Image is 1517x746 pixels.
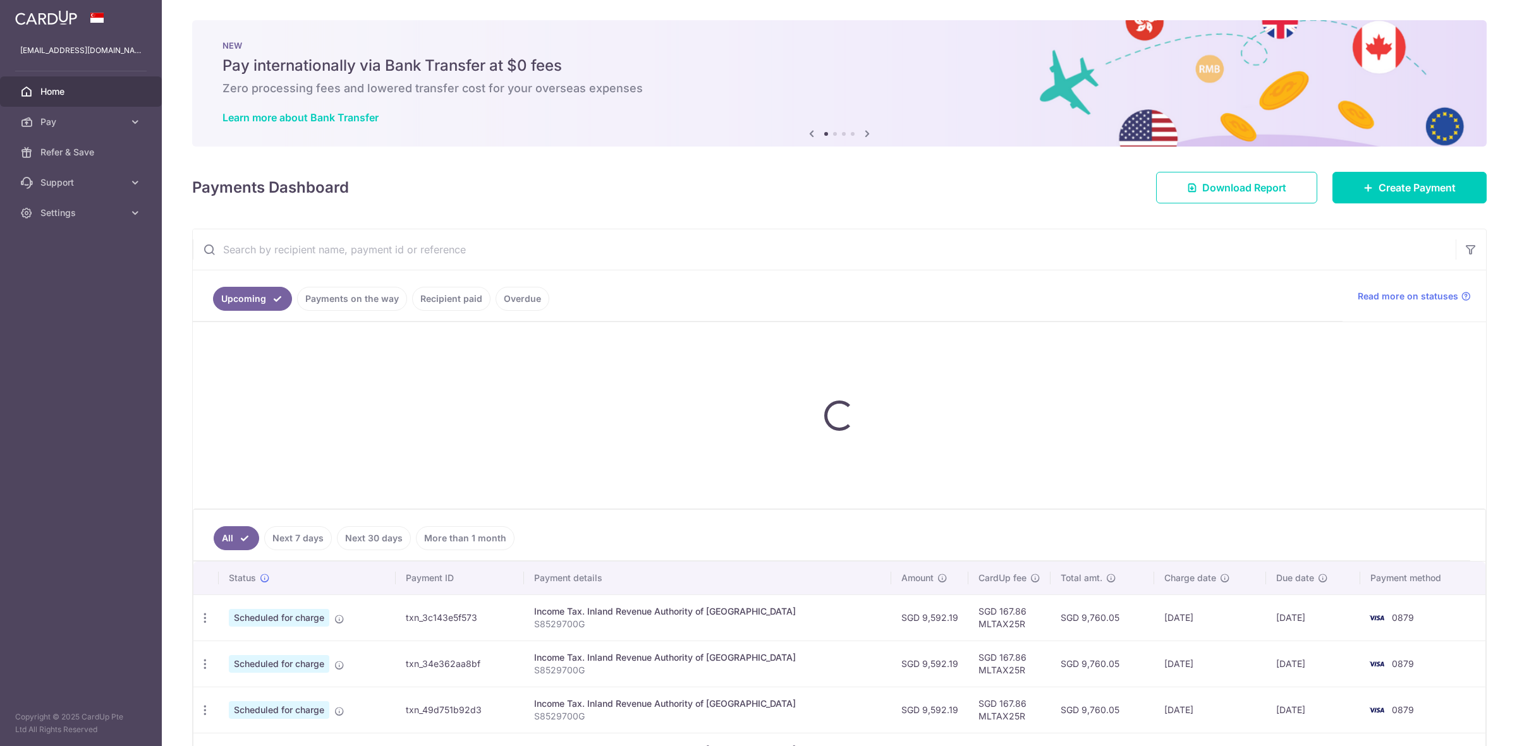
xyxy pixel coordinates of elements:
[396,562,523,594] th: Payment ID
[534,651,882,664] div: Income Tax. Inland Revenue Authority of [GEOGRAPHIC_DATA]
[1051,641,1154,687] td: SGD 9,760.05
[901,572,934,584] span: Amount
[1154,641,1266,687] td: [DATE]
[1364,610,1389,625] img: Bank Card
[192,176,349,199] h4: Payments Dashboard
[891,687,968,733] td: SGD 9,592.19
[1202,180,1286,195] span: Download Report
[534,710,882,723] p: S8529700G
[1051,594,1154,641] td: SGD 9,760.05
[534,697,882,710] div: Income Tax. Inland Revenue Authority of [GEOGRAPHIC_DATA]
[1392,658,1414,669] span: 0879
[1392,704,1414,715] span: 0879
[968,594,1051,641] td: SGD 167.86 MLTAX25R
[968,641,1051,687] td: SGD 167.86 MLTAX25R
[229,572,256,584] span: Status
[1358,290,1458,303] span: Read more on statuses
[1154,594,1266,641] td: [DATE]
[1154,687,1266,733] td: [DATE]
[222,81,1456,96] h6: Zero processing fees and lowered transfer cost for your overseas expenses
[1364,656,1389,671] img: Bank Card
[334,658,344,668] span: Payment is approved and scheduled to be charged on the charge date selected by you.
[297,287,407,311] a: Payments on the way
[1379,180,1456,195] span: Create Payment
[891,641,968,687] td: SGD 9,592.19
[1061,572,1102,584] span: Total amt.
[1266,641,1360,687] td: [DATE]
[337,526,411,550] a: Next 30 days
[891,594,968,641] td: SGD 9,592.19
[1360,562,1485,594] th: Payment method
[192,20,1487,147] img: Bank transfer banner
[193,229,1456,270] input: Search by recipient name, payment id or reference
[40,85,124,98] span: Home
[1266,687,1360,733] td: [DATE]
[15,10,77,25] img: CardUp
[222,40,1456,51] p: NEW
[524,562,892,594] th: Payment details
[1332,172,1487,203] a: Create Payment
[229,701,329,719] span: Scheduled for charge
[1156,172,1317,203] a: Download Report
[416,526,515,550] a: More than 1 month
[222,56,1456,76] h5: Pay internationally via Bank Transfer at $0 fees
[1364,702,1389,718] img: Bank Card
[1358,290,1471,303] a: Read more on statuses
[40,116,124,128] span: Pay
[1266,594,1360,641] td: [DATE]
[534,664,882,677] p: S8529700G
[214,526,259,550] a: All
[213,287,292,311] a: Upcoming
[496,287,549,311] a: Overdue
[264,526,332,550] a: Next 7 days
[412,287,490,311] a: Recipient paid
[396,687,523,733] td: txn_49d751b92d3
[1164,572,1216,584] span: Charge date
[1392,612,1414,623] span: 0879
[40,146,124,159] span: Refer & Save
[968,687,1051,733] td: SGD 167.86 MLTAX25R
[20,44,142,57] p: [EMAIL_ADDRESS][DOMAIN_NAME]
[40,207,124,219] span: Settings
[334,704,344,714] span: Payment is approved and scheduled to be charged on the charge date selected by you.
[396,594,523,641] td: txn_3c143e5f573
[40,176,124,189] span: Support
[1276,572,1314,584] span: Due date
[334,611,344,622] span: Payment is approved and scheduled to be charged on the charge date selected by you.
[229,609,329,627] span: Scheduled for charge
[222,111,379,124] a: Learn more about Bank Transfer
[534,618,882,630] p: S8529700G
[978,572,1027,584] span: CardUp fee
[229,655,329,673] span: Scheduled for charge
[1051,687,1154,733] td: SGD 9,760.05
[396,641,523,687] td: txn_34e362aa8bf
[534,605,882,618] div: Income Tax. Inland Revenue Authority of [GEOGRAPHIC_DATA]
